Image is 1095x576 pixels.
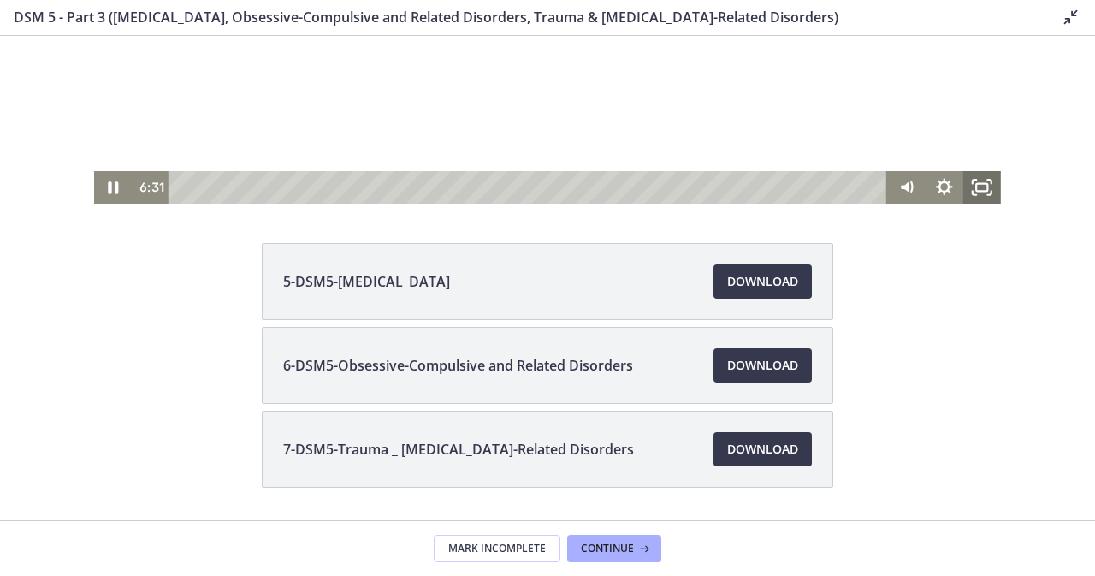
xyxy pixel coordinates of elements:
[713,432,812,466] a: Download
[727,355,798,376] span: Download
[567,535,661,562] button: Continue
[94,478,132,510] button: Pause
[887,478,925,510] button: Mute
[283,271,450,292] span: 5-DSM5-[MEDICAL_DATA]
[581,542,634,555] span: Continue
[713,348,812,383] a: Download
[14,7,1033,27] h3: DSM 5 - Part 3 ([MEDICAL_DATA], Obsessive-Compulsive and Related Disorders, Trauma & [MEDICAL_DAT...
[434,535,560,562] button: Mark Incomplete
[963,478,1001,510] button: Fullscreen
[448,542,546,555] span: Mark Incomplete
[727,439,798,460] span: Download
[283,439,634,460] span: 7-DSM5-Trauma _ [MEDICAL_DATA]-Related Disorders
[283,355,633,376] span: 6-DSM5-Obsessive-Compulsive and Related Disorders
[925,478,962,510] button: Show settings menu
[713,264,812,299] a: Download
[182,478,878,510] div: Playbar
[727,271,798,292] span: Download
